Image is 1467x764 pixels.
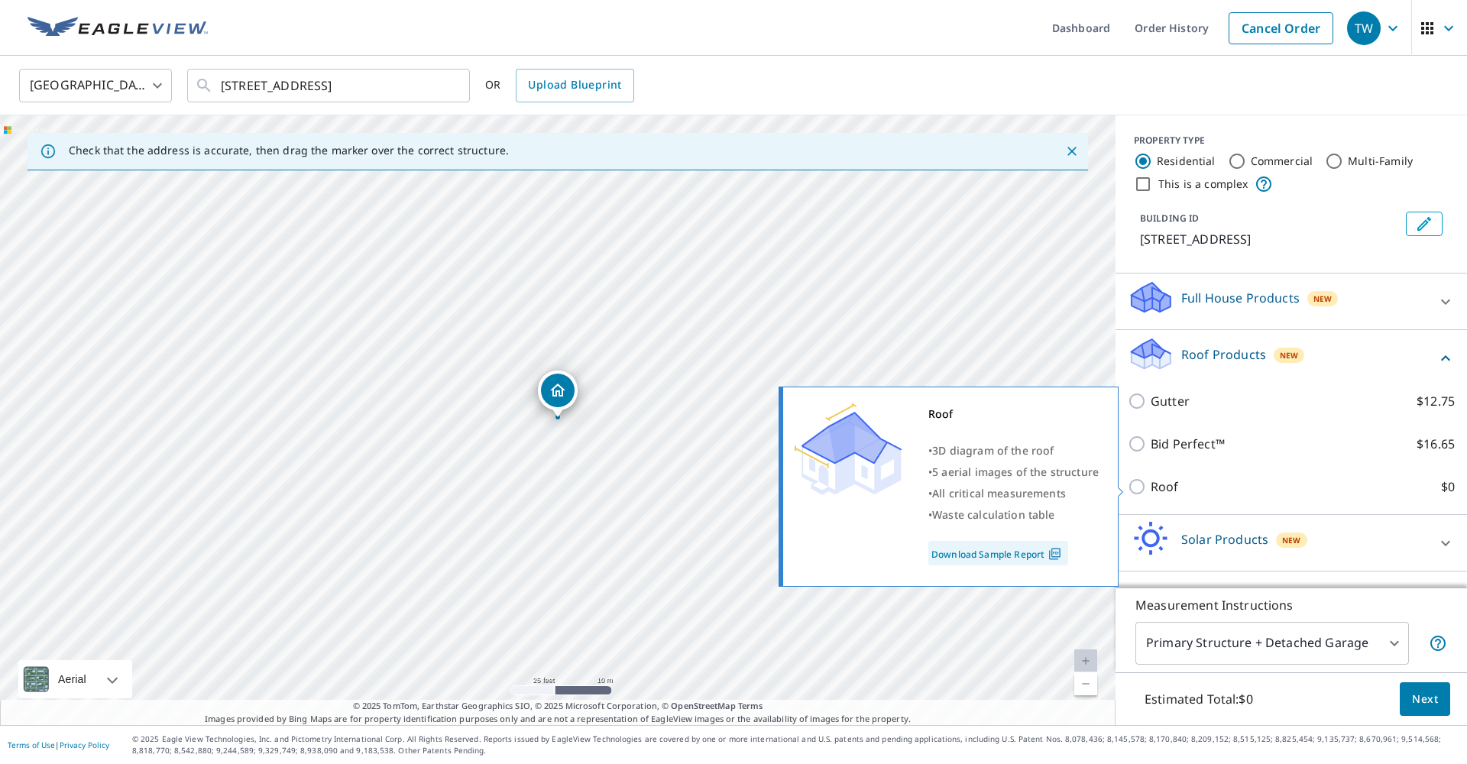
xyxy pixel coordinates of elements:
p: Full House Products [1181,289,1300,307]
div: Full House ProductsNew [1128,280,1455,323]
span: New [1313,293,1332,305]
div: Dropped pin, building 1, Residential property, 2058 Mandarin Ln Naples, FL 34120 [538,371,578,418]
div: Roof [928,403,1099,425]
p: Bid Perfect™ [1151,435,1225,453]
p: [STREET_ADDRESS] [1140,230,1400,248]
a: Terms of Use [8,740,55,750]
div: • [928,483,1099,504]
div: • [928,504,1099,526]
img: Premium [795,403,902,495]
div: Aerial [53,660,91,698]
div: OR [485,69,634,102]
div: Roof ProductsNew [1128,336,1455,380]
span: All critical measurements [932,486,1066,500]
button: Edit building 1 [1406,212,1443,236]
a: Upload Blueprint [516,69,633,102]
img: Pdf Icon [1044,547,1065,561]
label: Residential [1157,154,1216,169]
span: Your report will include the primary structure and a detached garage if one exists. [1429,634,1447,652]
p: © 2025 Eagle View Technologies, Inc. and Pictometry International Corp. All Rights Reserved. Repo... [132,733,1459,756]
p: $0 [1441,477,1455,496]
input: Search by address or latitude-longitude [221,64,439,107]
div: [GEOGRAPHIC_DATA] [19,64,172,107]
a: Terms [738,700,763,711]
span: New [1280,349,1298,361]
label: Multi-Family [1348,154,1413,169]
p: Measurement Instructions [1135,596,1447,614]
span: Waste calculation table [932,507,1054,522]
img: EV Logo [28,17,208,40]
p: Gutter [1151,392,1190,410]
span: Next [1412,690,1438,709]
p: $16.65 [1417,435,1455,453]
div: TW [1347,11,1381,45]
span: Upload Blueprint [528,76,621,95]
a: Cancel Order [1229,12,1333,44]
p: Estimated Total: $0 [1132,682,1265,716]
label: Commercial [1251,154,1313,169]
div: • [928,440,1099,461]
a: Current Level 20, Zoom Out [1074,672,1097,695]
a: Current Level 20, Zoom In Disabled [1074,649,1097,672]
label: This is a complex [1158,176,1248,192]
p: | [8,740,109,749]
p: Roof Products [1181,345,1266,364]
a: OpenStreetMap [671,700,735,711]
p: Roof [1151,477,1179,496]
span: 3D diagram of the roof [932,443,1054,458]
span: © 2025 TomTom, Earthstar Geographics SIO, © 2025 Microsoft Corporation, © [353,700,763,713]
span: 5 aerial images of the structure [932,465,1099,479]
div: • [928,461,1099,483]
span: New [1282,534,1300,546]
div: PROPERTY TYPE [1134,134,1449,147]
a: Privacy Policy [60,740,109,750]
div: Primary Structure + Detached Garage [1135,622,1409,665]
p: Solar Products [1181,530,1268,549]
button: Close [1062,141,1082,161]
p: $12.75 [1417,392,1455,410]
a: Download Sample Report [928,541,1068,565]
div: Aerial [18,660,132,698]
p: Check that the address is accurate, then drag the marker over the correct structure. [69,144,509,157]
div: Solar ProductsNew [1128,521,1455,565]
p: BUILDING ID [1140,212,1199,225]
button: Next [1400,682,1450,717]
